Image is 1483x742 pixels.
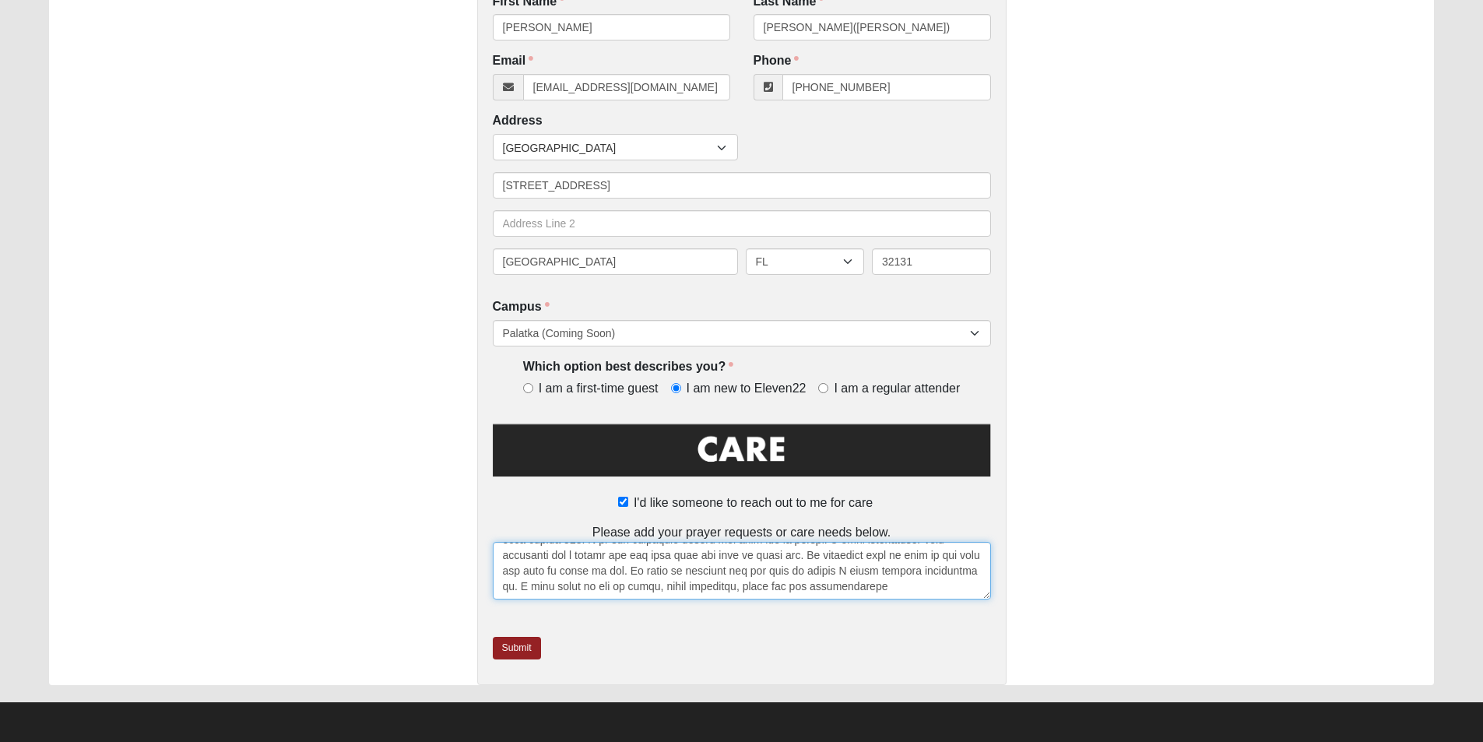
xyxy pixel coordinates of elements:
[493,112,543,130] label: Address
[503,135,717,161] span: [GEOGRAPHIC_DATA]
[493,52,534,70] label: Email
[618,497,628,507] input: I'd like someone to reach out to me for care
[687,380,807,398] span: I am new to Eleven22
[754,52,799,70] label: Phone
[523,358,733,376] label: Which option best describes you?
[523,383,533,393] input: I am a first-time guest
[493,420,991,491] img: Care.png
[493,248,738,275] input: City
[539,380,659,398] span: I am a first-time guest
[493,210,991,237] input: Address Line 2
[493,172,991,199] input: Address Line 1
[872,248,991,275] input: Zip
[634,496,873,509] span: I'd like someone to reach out to me for care
[671,383,681,393] input: I am new to Eleven22
[493,637,541,659] a: Submit
[493,523,991,600] div: Please add your prayer requests or care needs below.
[818,383,828,393] input: I am a regular attender
[493,298,550,316] label: Campus
[834,380,960,398] span: I am a regular attender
